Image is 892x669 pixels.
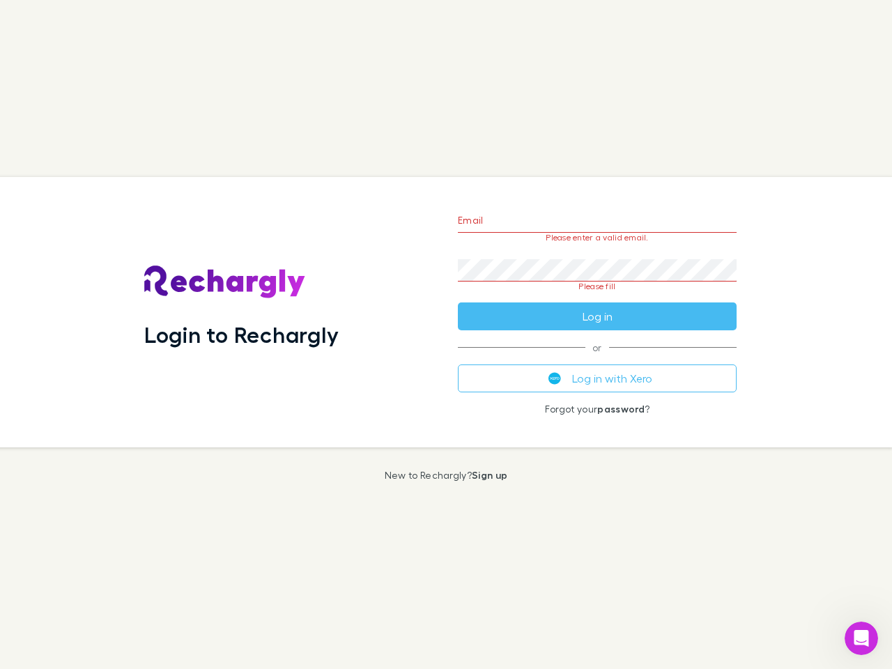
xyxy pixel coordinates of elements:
[458,347,737,348] span: or
[458,403,737,415] p: Forgot your ?
[458,302,737,330] button: Log in
[458,364,737,392] button: Log in with Xero
[144,266,306,299] img: Rechargly's Logo
[472,469,507,481] a: Sign up
[144,321,339,348] h1: Login to Rechargly
[385,470,508,481] p: New to Rechargly?
[548,372,561,385] img: Xero's logo
[845,622,878,655] iframe: Intercom live chat
[458,233,737,243] p: Please enter a valid email.
[458,282,737,291] p: Please fill
[597,403,645,415] a: password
